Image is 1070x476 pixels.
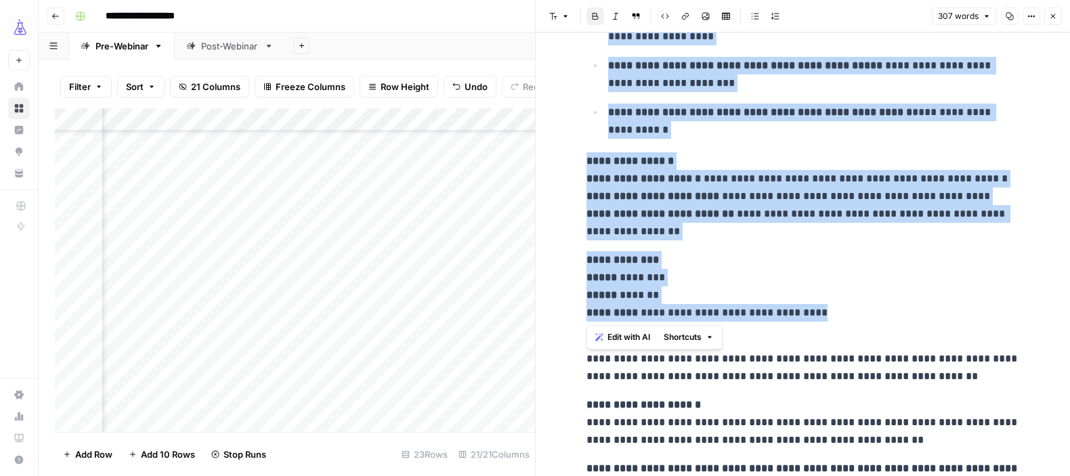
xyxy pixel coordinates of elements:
a: Browse [8,98,30,119]
button: Shortcuts [658,328,719,346]
button: Freeze Columns [255,76,354,98]
span: Row Height [381,80,429,93]
img: AirOps Growth Logo [8,16,33,40]
button: Add Row [55,443,121,465]
button: Edit with AI [590,328,656,346]
div: Post-Webinar [201,39,259,53]
span: Edit with AI [607,331,650,343]
button: Workspace: AirOps Growth [8,11,30,45]
span: Undo [465,80,488,93]
button: Help + Support [8,449,30,471]
div: Pre-Webinar [95,39,148,53]
a: Your Data [8,163,30,184]
a: Learning Hub [8,427,30,449]
button: Undo [444,76,496,98]
span: Freeze Columns [276,80,345,93]
a: Post-Webinar [175,33,285,60]
span: Sort [126,80,144,93]
a: Opportunities [8,141,30,163]
span: Shortcuts [664,331,702,343]
a: Home [8,76,30,98]
span: Stop Runs [223,448,266,461]
span: Redo [523,80,544,93]
button: Redo [502,76,553,98]
a: Insights [8,119,30,141]
button: Add 10 Rows [121,443,203,465]
span: Add Row [75,448,112,461]
button: Stop Runs [203,443,274,465]
div: 23 Rows [396,443,453,465]
button: Filter [60,76,112,98]
span: 307 words [938,10,979,22]
div: 21/21 Columns [453,443,535,465]
span: 21 Columns [191,80,240,93]
a: Usage [8,406,30,427]
button: Row Height [360,76,438,98]
span: Filter [69,80,91,93]
button: Sort [117,76,165,98]
a: Settings [8,384,30,406]
button: 307 words [932,7,997,25]
a: Pre-Webinar [69,33,175,60]
span: Add 10 Rows [141,448,195,461]
button: 21 Columns [170,76,249,98]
